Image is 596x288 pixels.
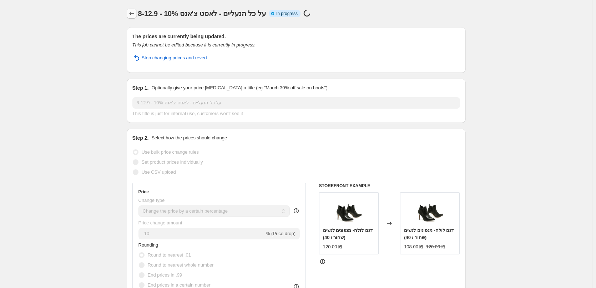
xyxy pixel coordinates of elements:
strike: 120.00 ₪ [426,243,445,250]
span: Rounding [138,242,158,248]
i: This job cannot be edited because it is currently in progress. [132,42,256,48]
span: דגם לולה- מגפונים לנשים (שחור / 40) [404,228,454,240]
img: 501020-black-min-2_80x.jpg [416,196,444,225]
h6: STOREFRONT EXAMPLE [319,183,460,189]
span: Round to nearest .01 [148,252,191,258]
span: End prices in a certain number [148,282,211,288]
img: 501020-black-min-2_80x.jpg [334,196,363,225]
span: Round to nearest whole number [148,262,214,268]
span: 8-12.9 - 10% על כל הנעליים - לאסט צ'אנס [138,10,266,18]
span: This title is just for internal use, customers won't see it [132,111,243,116]
p: Optionally give your price [MEDICAL_DATA] a title (eg "March 30% off sale on boots") [151,84,327,91]
input: -15 [138,228,264,239]
span: % (Price drop) [266,231,296,236]
input: 30% off holiday sale [132,97,460,109]
h2: The prices are currently being updated. [132,33,460,40]
span: Price change amount [138,220,182,225]
h2: Step 1. [132,84,149,91]
span: Set product prices individually [142,159,203,165]
span: Change type [138,198,165,203]
span: דגם לולה- מגפונים לנשים (שחור / 40) [323,228,373,240]
h2: Step 2. [132,134,149,141]
span: Use bulk price change rules [142,149,199,155]
h3: Price [138,189,149,195]
span: In progress [276,11,298,16]
span: Stop changing prices and revert [142,54,207,61]
div: help [293,207,300,214]
button: Price change jobs [127,9,137,19]
span: Use CSV upload [142,169,176,175]
span: End prices in .99 [148,272,182,278]
button: Stop changing prices and revert [128,52,212,64]
div: 108.00 ₪ [404,243,423,250]
p: Select how the prices should change [151,134,227,141]
div: 120.00 ₪ [323,243,342,250]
